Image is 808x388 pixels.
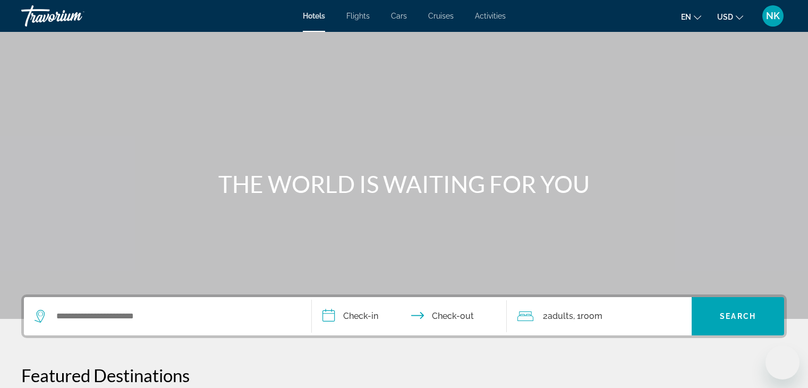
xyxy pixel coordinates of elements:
span: USD [717,13,733,21]
button: Change language [681,9,701,24]
h1: THE WORLD IS WAITING FOR YOU [205,170,603,198]
span: NK [766,11,780,21]
div: Search widget [24,297,784,335]
button: Check in and out dates [312,297,507,335]
a: Travorium [21,2,127,30]
span: Room [581,311,602,321]
span: , 1 [573,309,602,324]
button: Travelers: 2 adults, 0 children [507,297,692,335]
a: Cars [391,12,407,20]
a: Activities [475,12,506,20]
a: Flights [346,12,370,20]
span: Adults [548,311,573,321]
span: 2 [543,309,573,324]
button: User Menu [759,5,787,27]
span: Search [720,312,756,320]
a: Hotels [303,12,325,20]
iframe: Button to launch messaging window [766,345,800,379]
h2: Featured Destinations [21,365,787,386]
button: Search [692,297,784,335]
a: Cruises [428,12,454,20]
span: en [681,13,691,21]
button: Change currency [717,9,743,24]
